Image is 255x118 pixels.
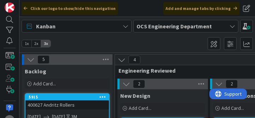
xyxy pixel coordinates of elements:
b: OCS Engineering Department [137,23,212,30]
span: Support [15,1,32,10]
img: Visit kanbanzone.com [5,2,15,12]
span: 2x [31,40,41,47]
span: Add Card... [221,105,244,111]
span: 1x [22,40,31,47]
span: Add Card... [129,105,151,111]
span: Backlog [25,68,46,75]
span: Add Card... [33,80,56,87]
div: Add and manage tabs by clicking [163,2,239,15]
span: New Design [120,92,150,99]
span: 3x [41,40,51,47]
span: 5 [37,55,50,64]
span: 2 [226,80,238,88]
div: Click our logo to show/hide this navigation [22,2,118,15]
div: 5915 [29,95,109,100]
div: 400627 Andritz Rollers [25,100,109,109]
div: 5915 [25,94,109,100]
span: Kanban [36,22,56,30]
span: 2 [133,80,145,88]
span: 4 [128,56,140,64]
div: 5915400627 Andritz Rollers [25,94,109,109]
